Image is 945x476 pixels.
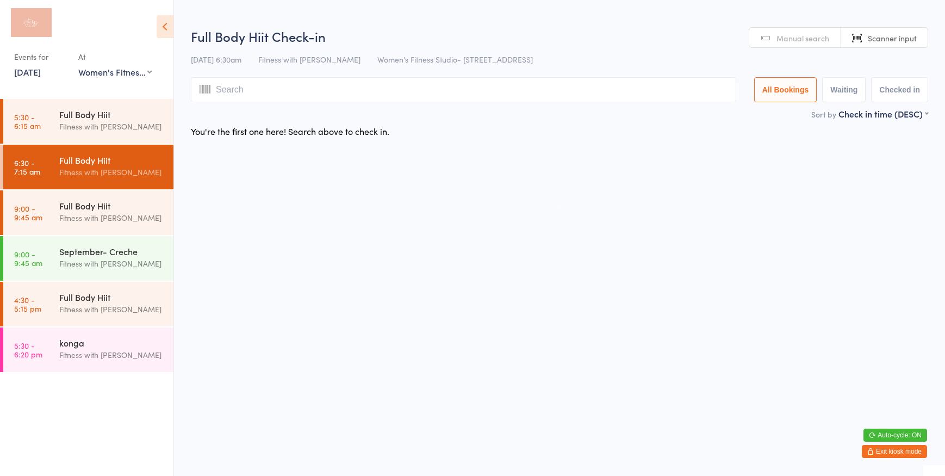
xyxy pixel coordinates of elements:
[14,113,41,130] time: 5:30 - 6:15 am
[811,109,836,120] label: Sort by
[14,250,42,267] time: 9:00 - 9:45 am
[191,77,736,102] input: Search
[191,54,241,65] span: [DATE] 6:30am
[776,33,829,44] span: Manual search
[59,200,164,212] div: Full Body Hiit
[838,108,928,120] div: Check in time (DESC)
[3,327,173,372] a: 5:30 -6:20 pmkongaFitness with [PERSON_NAME]
[3,190,173,235] a: 9:00 -9:45 amFull Body HiitFitness with [PERSON_NAME]
[59,120,164,133] div: Fitness with [PERSON_NAME]
[59,154,164,166] div: Full Body Hiit
[191,125,389,137] div: You're the first one here! Search above to check in.
[59,349,164,361] div: Fitness with [PERSON_NAME]
[3,236,173,281] a: 9:00 -9:45 amSeptember- CrecheFitness with [PERSON_NAME]
[3,282,173,326] a: 4:30 -5:15 pmFull Body HiitFitness with [PERSON_NAME]
[78,66,152,78] div: Women's Fitness Studio- [STREET_ADDRESS]
[14,295,41,313] time: 4:30 - 5:15 pm
[78,48,152,66] div: At
[59,166,164,178] div: Fitness with [PERSON_NAME]
[59,245,164,257] div: September- Creche
[14,48,67,66] div: Events for
[191,27,928,45] h2: Full Body Hiit Check-in
[862,445,927,458] button: Exit kiosk mode
[258,54,360,65] span: Fitness with [PERSON_NAME]
[871,77,928,102] button: Checked in
[822,77,866,102] button: Waiting
[59,303,164,316] div: Fitness with [PERSON_NAME]
[11,8,52,37] img: Fitness with Zoe
[3,145,173,189] a: 6:30 -7:15 amFull Body HiitFitness with [PERSON_NAME]
[59,212,164,224] div: Fitness with [PERSON_NAME]
[14,204,42,221] time: 9:00 - 9:45 am
[14,158,40,176] time: 6:30 - 7:15 am
[3,99,173,144] a: 5:30 -6:15 amFull Body HiitFitness with [PERSON_NAME]
[868,33,917,44] span: Scanner input
[863,429,927,442] button: Auto-cycle: ON
[14,341,42,358] time: 5:30 - 6:20 pm
[377,54,533,65] span: Women's Fitness Studio- [STREET_ADDRESS]
[59,337,164,349] div: konga
[754,77,817,102] button: All Bookings
[59,291,164,303] div: Full Body Hiit
[59,257,164,270] div: Fitness with [PERSON_NAME]
[59,108,164,120] div: Full Body Hiit
[14,66,41,78] a: [DATE]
